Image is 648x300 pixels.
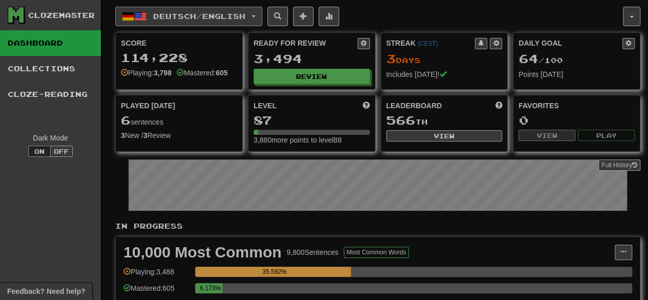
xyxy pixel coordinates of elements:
[28,146,51,157] button: On
[518,101,635,111] div: Favorites
[386,52,503,66] div: Day s
[254,38,358,48] div: Ready for Review
[286,247,338,257] div: 9,800 Sentences
[578,130,635,141] button: Play
[115,7,262,26] button: Deutsch/English
[123,283,190,300] div: Mastered: 605
[518,51,538,66] span: 64
[417,40,438,47] a: (CEST)
[153,12,245,21] span: Deutsch / English
[121,68,172,78] div: Playing:
[518,130,575,141] button: View
[254,114,370,127] div: 87
[293,7,313,26] button: Add sentence to collection
[123,267,190,284] div: Playing: 3,488
[154,69,172,77] strong: 3,798
[518,114,635,127] div: 0
[121,130,237,141] div: New / Review
[386,130,503,142] button: View
[518,56,562,65] span: / 100
[121,51,237,64] div: 114,228
[254,69,370,84] button: Review
[386,114,503,127] div: th
[28,10,95,21] div: Clozemaster
[254,101,277,111] span: Level
[598,159,640,171] a: Full History
[518,69,635,79] div: Points [DATE]
[267,7,288,26] button: Search sentences
[386,101,442,111] span: Leaderboard
[198,267,350,277] div: 35.592%
[177,68,228,78] div: Mastered:
[495,101,502,111] span: This week in points, UTC
[8,133,93,143] div: Dark Mode
[7,286,85,296] span: Open feedback widget
[386,69,503,79] div: Includes [DATE]!
[121,38,237,48] div: Score
[121,113,131,127] span: 6
[115,221,640,231] p: In Progress
[386,113,415,127] span: 566
[121,131,125,139] strong: 3
[254,52,370,65] div: 3,494
[386,51,396,66] span: 3
[254,135,370,145] div: 3,880 more points to level 88
[319,7,339,26] button: More stats
[123,245,281,260] div: 10,000 Most Common
[121,114,237,127] div: sentences
[216,69,227,77] strong: 605
[518,38,622,49] div: Daily Goal
[386,38,475,48] div: Streak
[143,131,148,139] strong: 3
[121,101,175,111] span: Played [DATE]
[198,283,222,293] div: 6.173%
[50,146,73,157] button: Off
[344,247,409,258] button: Most Common Words
[363,101,370,111] span: Score more points to level up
